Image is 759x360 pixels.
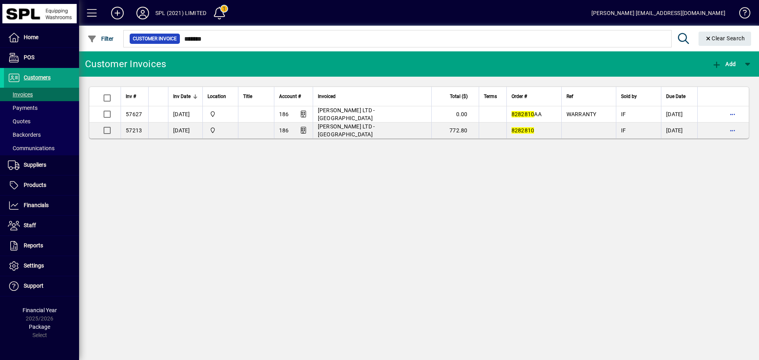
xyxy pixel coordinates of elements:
[666,92,693,101] div: Due Date
[4,88,79,101] a: Invoices
[126,92,143,101] div: Inv #
[318,92,336,101] span: Invoiced
[208,110,233,119] span: SPL (2021) Limited
[24,283,43,289] span: Support
[512,111,542,117] span: AA
[24,162,46,168] span: Suppliers
[130,6,155,20] button: Profile
[8,91,33,98] span: Invoices
[4,115,79,128] a: Quotes
[4,216,79,236] a: Staff
[24,74,51,81] span: Customers
[208,92,226,101] span: Location
[24,202,49,208] span: Financials
[4,175,79,195] a: Products
[24,222,36,228] span: Staff
[126,92,136,101] span: Inv #
[133,35,177,43] span: Customer Invoice
[621,92,656,101] div: Sold by
[705,35,745,41] span: Clear Search
[431,123,479,138] td: 772.80
[318,107,375,121] span: [PERSON_NAME] LTD - [GEOGRAPHIC_DATA]
[279,92,301,101] span: Account #
[24,34,38,40] span: Home
[8,105,38,111] span: Payments
[85,58,166,70] div: Customer Invoices
[621,127,626,134] span: IF
[8,132,41,138] span: Backorders
[4,256,79,276] a: Settings
[4,276,79,296] a: Support
[208,126,233,135] span: SPL (2021) Limited
[4,48,79,68] a: POS
[8,145,55,151] span: Communications
[8,118,30,124] span: Quotes
[4,28,79,47] a: Home
[699,32,751,46] button: Clear
[105,6,130,20] button: Add
[24,54,34,60] span: POS
[431,106,479,123] td: 0.00
[566,111,597,117] span: WARRANTY
[4,141,79,155] a: Communications
[726,124,739,137] button: More options
[87,36,114,42] span: Filter
[512,127,534,134] em: 8282810
[279,127,289,134] span: 186
[4,236,79,256] a: Reports
[155,7,206,19] div: SPL (2021) LIMITED
[566,92,573,101] span: Ref
[208,92,233,101] div: Location
[661,123,697,138] td: [DATE]
[279,92,308,101] div: Account #
[712,61,736,67] span: Add
[85,32,116,46] button: Filter
[710,57,738,71] button: Add
[621,92,637,101] span: Sold by
[126,127,142,134] span: 57213
[4,101,79,115] a: Payments
[450,92,468,101] span: Total ($)
[726,108,739,121] button: More options
[24,262,44,269] span: Settings
[279,111,289,117] span: 186
[484,92,497,101] span: Terms
[4,155,79,175] a: Suppliers
[4,128,79,141] a: Backorders
[173,92,198,101] div: Inv Date
[566,92,612,101] div: Ref
[168,123,202,138] td: [DATE]
[512,111,534,117] em: 8282810
[733,2,749,27] a: Knowledge Base
[661,106,697,123] td: [DATE]
[23,307,57,313] span: Financial Year
[173,92,191,101] span: Inv Date
[24,182,46,188] span: Products
[126,111,142,117] span: 57627
[591,7,725,19] div: [PERSON_NAME] [EMAIL_ADDRESS][DOMAIN_NAME]
[318,123,375,138] span: [PERSON_NAME] LTD - [GEOGRAPHIC_DATA]
[318,92,427,101] div: Invoiced
[4,196,79,215] a: Financials
[168,106,202,123] td: [DATE]
[512,92,527,101] span: Order #
[29,324,50,330] span: Package
[666,92,685,101] span: Due Date
[243,92,252,101] span: Title
[24,242,43,249] span: Reports
[512,92,557,101] div: Order #
[436,92,475,101] div: Total ($)
[621,111,626,117] span: IF
[243,92,269,101] div: Title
